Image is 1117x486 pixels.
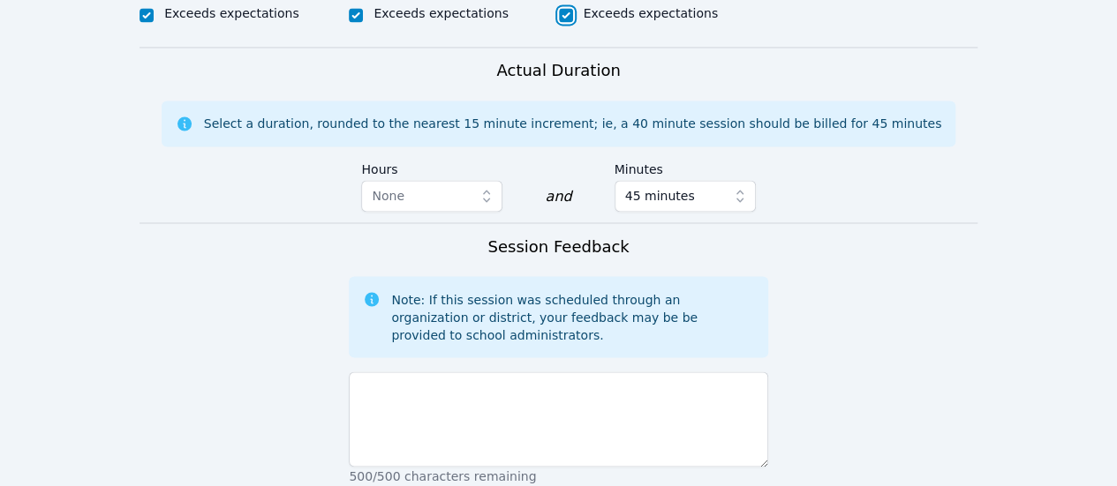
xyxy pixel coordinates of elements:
button: None [361,180,502,212]
h3: Session Feedback [487,234,629,258]
div: Select a duration, rounded to the nearest 15 minute increment; ie, a 40 minute session should be ... [204,115,941,132]
label: Exceeds expectations [374,6,508,20]
span: None [372,189,404,203]
label: Exceeds expectations [584,6,718,20]
label: Exceeds expectations [164,6,298,20]
p: 500/500 characters remaining [349,467,767,484]
span: 45 minutes [625,185,695,206]
div: Note: If this session was scheduled through an organization or district, your feedback may be be ... [391,290,753,343]
label: Hours [361,153,502,180]
h3: Actual Duration [496,58,620,83]
div: and [545,186,571,207]
button: 45 minutes [615,180,756,212]
label: Minutes [615,153,756,180]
